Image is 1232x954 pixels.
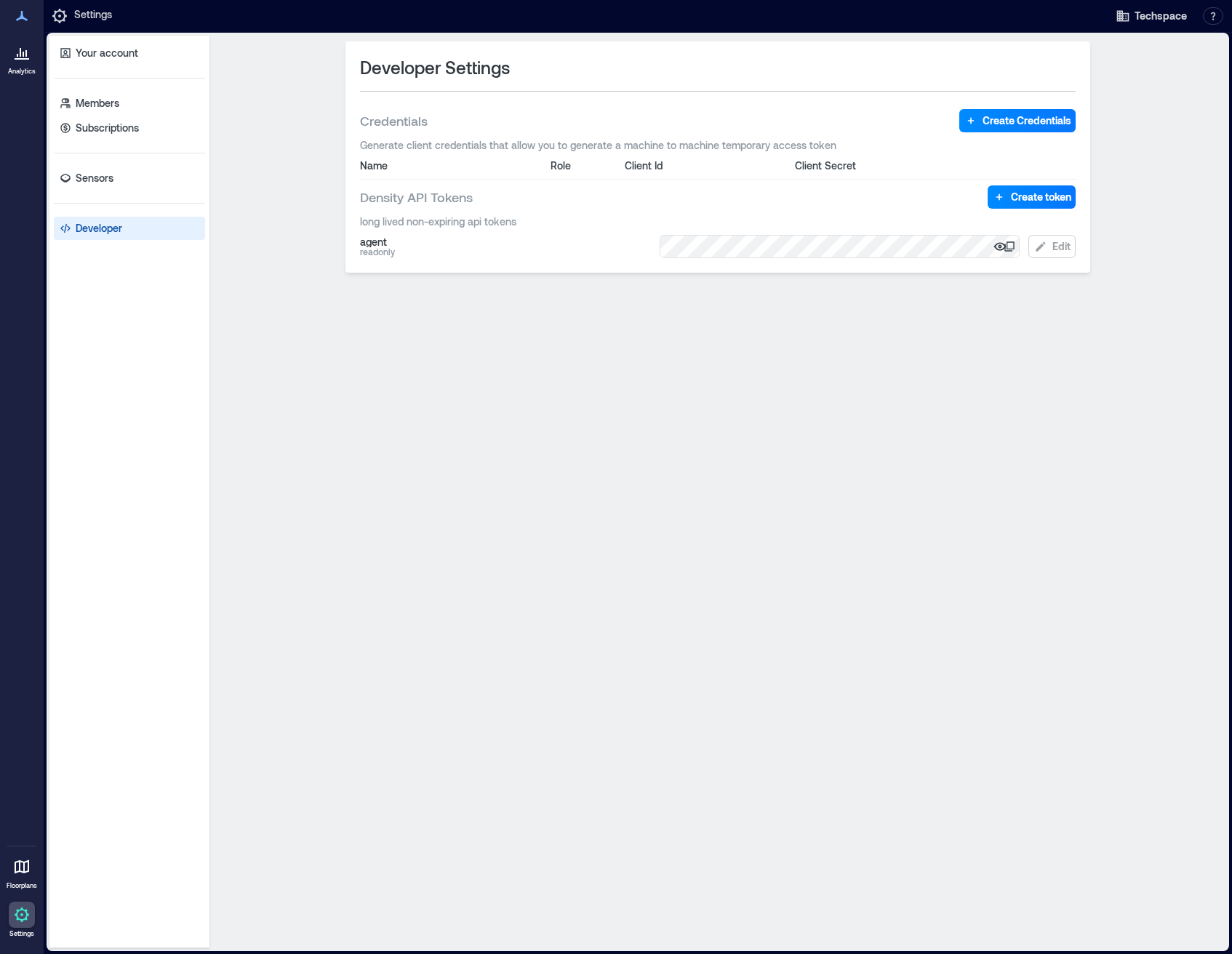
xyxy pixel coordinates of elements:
[76,121,139,135] p: Subscriptions
[1052,239,1071,254] span: Edit
[360,188,473,206] span: Density API Tokens
[625,159,786,173] div: Client Id
[983,113,1071,128] span: Create Credentials
[4,897,39,942] a: Settings
[1028,235,1076,258] button: Edit
[9,929,34,938] p: Settings
[551,159,616,173] div: Role
[959,109,1076,132] button: Create Credentials
[8,67,36,76] p: Analytics
[4,35,40,80] a: Analytics
[54,167,205,190] a: Sensors
[1011,190,1071,204] span: Create token
[360,138,1076,153] span: Generate client credentials that allow you to generate a machine to machine temporary access token
[76,96,119,111] p: Members
[76,221,122,236] p: Developer
[1111,4,1191,28] button: Techspace
[7,881,37,890] p: Floorplans
[74,7,112,25] p: Settings
[54,41,205,65] a: Your account
[54,116,205,140] a: Subscriptions
[54,92,205,115] a: Members
[2,849,41,894] a: Floorplans
[54,217,205,240] a: Developer
[360,247,651,257] div: readonly
[360,215,1076,229] span: long lived non-expiring api tokens
[360,236,651,247] div: agent
[988,185,1076,209] button: Create token
[360,56,510,79] span: Developer Settings
[795,159,980,173] div: Client Secret
[76,171,113,185] p: Sensors
[76,46,138,60] p: Your account
[360,112,428,129] span: Credentials
[1135,9,1187,23] span: Techspace
[360,160,542,171] div: Name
